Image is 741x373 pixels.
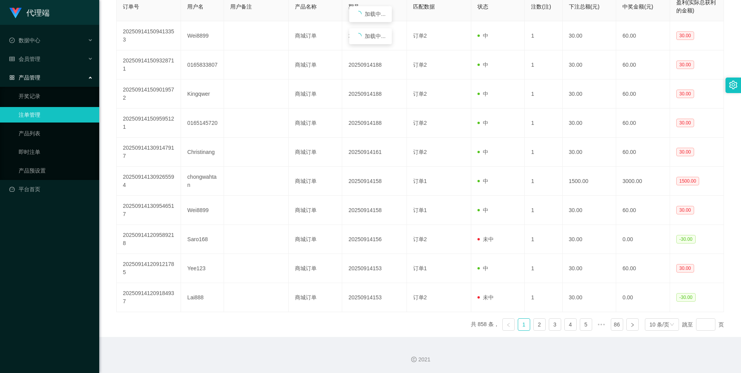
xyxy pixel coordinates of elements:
[676,264,694,273] span: 30.00
[413,178,427,184] span: 订单1
[342,283,407,312] td: 20250914153
[19,107,93,123] a: 注单管理
[117,225,181,254] td: 202509141209589218
[117,79,181,109] td: 202509141509019572
[676,235,696,243] span: -30.00
[616,283,670,312] td: 0.00
[533,318,546,331] li: 2
[502,318,515,331] li: 上一页
[477,120,488,126] span: 中
[342,79,407,109] td: 20250914188
[622,3,653,10] span: 中奖金额(元)
[355,11,362,17] i: icon: loading
[525,196,562,225] td: 1
[682,318,724,331] div: 跳至 页
[595,318,608,331] span: •••
[413,265,427,271] span: 订单1
[19,88,93,104] a: 开奖记录
[181,225,224,254] td: Saro168
[289,21,343,50] td: 商城订单
[563,196,617,225] td: 30.00
[477,294,494,300] span: 未中
[676,60,694,69] span: 30.00
[477,91,488,97] span: 中
[413,120,427,126] span: 订单2
[9,56,40,62] span: 会员管理
[477,178,488,184] span: 中
[26,0,50,25] h1: 代理端
[563,50,617,79] td: 30.00
[477,62,488,68] span: 中
[181,196,224,225] td: Wei8899
[525,225,562,254] td: 1
[616,167,670,196] td: 3000.00
[9,8,22,19] img: logo.9652507e.png
[477,33,488,39] span: 中
[563,254,617,283] td: 30.00
[413,62,427,68] span: 订单2
[348,3,359,10] span: 期号
[117,109,181,138] td: 202509141509595121
[676,206,694,214] span: 30.00
[616,196,670,225] td: 60.00
[413,294,427,300] span: 订单2
[650,319,669,330] div: 10 条/页
[181,109,224,138] td: 0165145720
[580,318,592,331] li: 5
[549,319,561,330] a: 3
[289,283,343,312] td: 商城订单
[413,91,427,97] span: 订单2
[289,138,343,167] td: 商城订单
[230,3,252,10] span: 用户备注
[595,318,608,331] li: 向后 5 页
[630,323,635,327] i: 图标: right
[181,79,224,109] td: Kingqwer
[342,196,407,225] td: 20250914158
[518,318,530,331] li: 1
[187,3,203,10] span: 用户名
[105,356,735,364] div: 2021
[117,196,181,225] td: 202509141309546517
[123,3,139,10] span: 订单号
[616,50,670,79] td: 60.00
[477,3,488,10] span: 状态
[181,167,224,196] td: chongwahtan
[549,318,561,331] li: 3
[181,138,224,167] td: Christinang
[525,167,562,196] td: 1
[616,138,670,167] td: 60.00
[365,33,386,39] span: 加载中...
[525,21,562,50] td: 1
[563,138,617,167] td: 30.00
[9,74,40,81] span: 产品管理
[616,109,670,138] td: 60.00
[626,318,639,331] li: 下一页
[19,163,93,178] a: 产品预设置
[477,207,488,213] span: 中
[616,21,670,50] td: 60.00
[289,167,343,196] td: 商城订单
[477,265,488,271] span: 中
[616,254,670,283] td: 60.00
[729,81,738,89] i: 图标: setting
[9,56,15,62] i: 图标: table
[525,138,562,167] td: 1
[534,319,545,330] a: 2
[117,254,181,283] td: 202509141209121785
[471,318,499,331] li: 共 858 条，
[525,50,562,79] td: 1
[563,283,617,312] td: 30.00
[289,254,343,283] td: 商城订单
[564,318,577,331] li: 4
[616,79,670,109] td: 60.00
[365,11,386,17] span: 加载中...
[413,149,427,155] span: 订单2
[117,167,181,196] td: 202509141309265594
[413,207,427,213] span: 订单1
[413,33,427,39] span: 订单2
[289,196,343,225] td: 商城订单
[289,225,343,254] td: 商城订单
[342,109,407,138] td: 20250914188
[525,109,562,138] td: 1
[676,119,694,127] span: 30.00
